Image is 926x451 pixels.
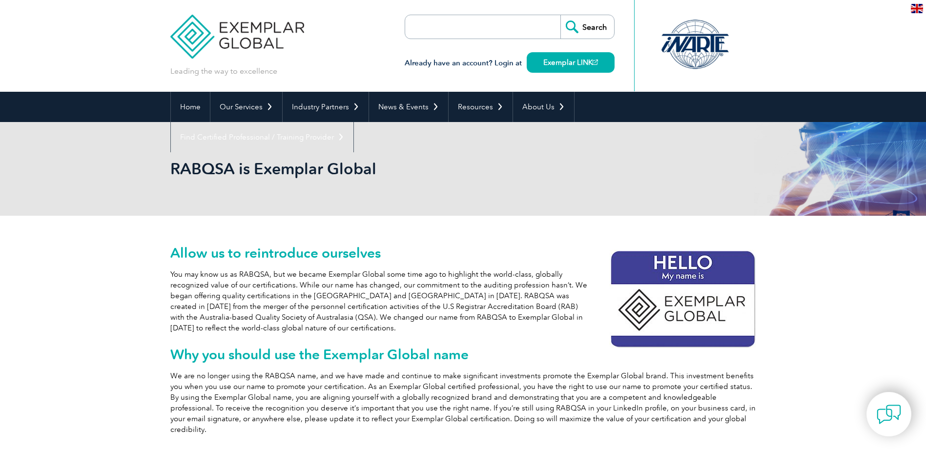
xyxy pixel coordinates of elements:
a: Exemplar LINK [527,52,615,73]
img: contact-chat.png [877,402,901,427]
p: We are no longer using the RABQSA name, and we have made and continue to make significant investm... [170,370,756,435]
a: Industry Partners [283,92,369,122]
h2: Why you should use the Exemplar Global name [170,347,756,362]
img: open_square.png [593,60,598,65]
a: About Us [513,92,574,122]
a: Resources [449,92,513,122]
img: en [911,4,923,13]
a: Our Services [210,92,282,122]
a: Find Certified Professional / Training Provider [171,122,353,152]
h2: RABQSA is Exemplar Global [170,161,580,177]
h2: Allow us to reintroduce ourselves [170,245,756,261]
a: Home [171,92,210,122]
p: You may know us as RABQSA, but we became Exemplar Global some time ago to highlight the world-cla... [170,269,756,333]
a: News & Events [369,92,448,122]
h3: Already have an account? Login at [405,57,615,69]
p: Leading the way to excellence [170,66,277,77]
input: Search [560,15,614,39]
